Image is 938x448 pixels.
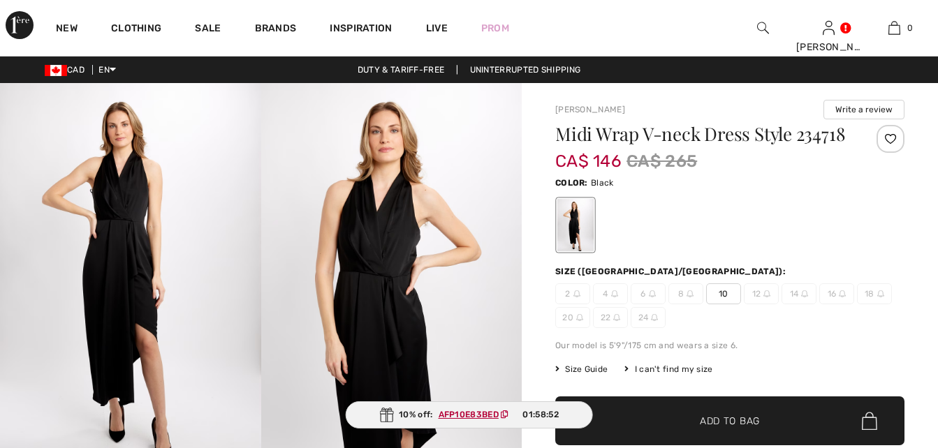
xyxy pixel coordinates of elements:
a: Sale [195,22,221,37]
img: ring-m.svg [611,290,618,297]
a: Live [426,21,448,36]
span: 8 [668,283,703,304]
span: 4 [593,283,628,304]
img: My Bag [888,20,900,36]
img: 1ère Avenue [6,11,34,39]
span: 18 [857,283,892,304]
img: search the website [757,20,769,36]
img: ring-m.svg [801,290,808,297]
img: ring-m.svg [649,290,656,297]
span: Add to Bag [700,414,760,428]
span: 16 [819,283,854,304]
img: My Info [823,20,835,36]
a: Brands [255,22,297,37]
img: ring-m.svg [613,314,620,321]
a: Prom [481,21,509,36]
img: ring-m.svg [573,290,580,297]
div: Black [557,199,594,251]
span: 24 [631,307,666,328]
img: ring-m.svg [763,290,770,297]
span: CA$ 146 [555,137,621,171]
ins: AFP10E83BED [439,410,499,419]
span: 01:58:52 [522,408,558,421]
button: Add to Bag [555,396,904,445]
span: 12 [744,283,779,304]
img: Bag.svg [862,412,877,430]
span: 22 [593,307,628,328]
span: 0 [907,22,913,34]
span: Black [591,178,614,188]
span: Inspiration [330,22,392,37]
span: 20 [555,307,590,328]
img: ring-m.svg [839,290,846,297]
img: ring-m.svg [576,314,583,321]
div: I can't find my size [624,363,712,375]
span: 10 [706,283,741,304]
a: [PERSON_NAME] [555,105,625,114]
span: 2 [555,283,590,304]
img: Gift.svg [379,408,393,422]
a: Clothing [111,22,161,37]
div: [PERSON_NAME] [796,40,860,54]
span: CA$ 265 [626,149,697,174]
a: New [56,22,78,37]
div: Our model is 5'9"/175 cm and wears a size 6. [555,339,904,352]
a: 0 [862,20,926,36]
img: Canadian Dollar [45,65,67,76]
span: CAD [45,65,90,75]
a: Sign In [823,21,835,34]
span: 6 [631,283,666,304]
span: Size Guide [555,363,608,375]
div: 10% off: [345,401,593,428]
span: Color: [555,178,588,188]
span: 14 [782,283,816,304]
button: Write a review [823,100,904,119]
h1: Midi Wrap V-neck Dress Style 234718 [555,125,847,143]
img: ring-m.svg [687,290,694,297]
img: ring-m.svg [651,314,658,321]
img: ring-m.svg [877,290,884,297]
span: EN [98,65,116,75]
div: Size ([GEOGRAPHIC_DATA]/[GEOGRAPHIC_DATA]): [555,265,789,278]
